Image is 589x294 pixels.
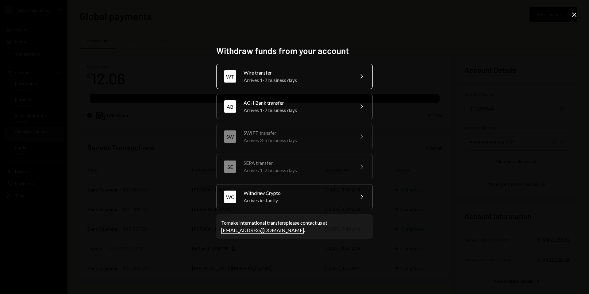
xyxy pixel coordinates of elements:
div: ACH Bank transfer [244,99,350,106]
div: Arrives instantly [244,197,350,204]
div: Withdraw Crypto [244,189,350,197]
button: WTWire transferArrives 1-2 business days [216,64,373,89]
button: ABACH Bank transferArrives 1-2 business days [216,94,373,119]
button: SWSWIFT transferArrives 3-5 business days [216,124,373,149]
div: Wire transfer [244,69,350,76]
div: Arrives 1-2 business days [244,167,350,174]
div: Arrives 1-2 business days [244,76,350,84]
div: SE [224,161,236,173]
button: WCWithdraw CryptoArrives instantly [216,184,373,209]
div: SEPA transfer [244,159,350,167]
div: AB [224,100,236,113]
div: SW [224,130,236,143]
h2: Withdraw funds from your account [216,45,373,57]
div: WC [224,191,236,203]
button: SESEPA transferArrives 1-2 business days [216,154,373,179]
div: SWIFT transfer [244,129,350,137]
a: [EMAIL_ADDRESS][DOMAIN_NAME] [221,227,304,234]
div: Arrives 3-5 business days [244,137,350,144]
div: WT [224,70,236,83]
div: Arrives 1-2 business days [244,106,350,114]
div: To make international transfers please contact us at . [221,219,368,234]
